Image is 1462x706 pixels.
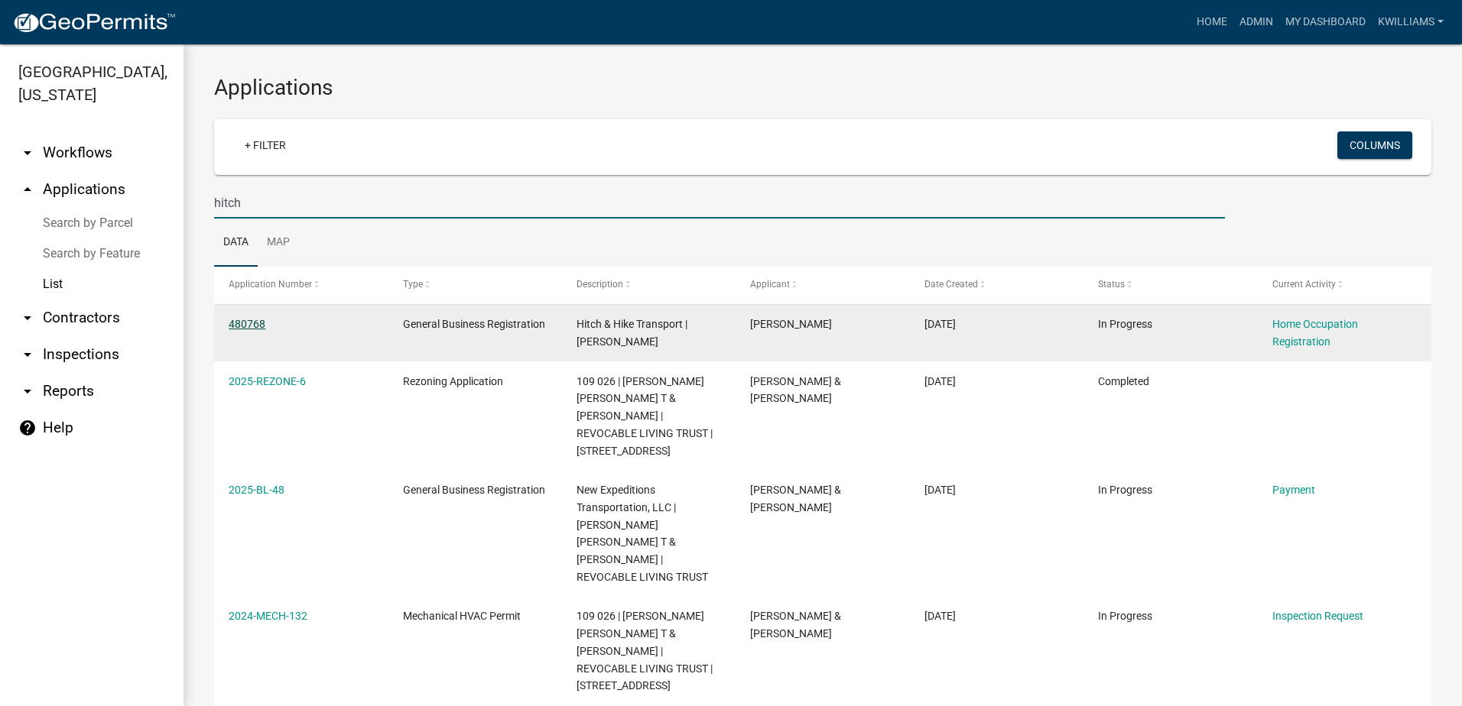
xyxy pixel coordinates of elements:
[229,610,307,622] a: 2024-MECH-132
[403,375,503,387] span: Rezoning Application
[18,345,37,364] i: arrow_drop_down
[1258,267,1431,303] datatable-header-cell: Current Activity
[562,267,736,303] datatable-header-cell: Description
[403,279,423,290] span: Type
[750,375,841,405] span: Dennis & Rebecca Hitchcock
[1098,610,1152,622] span: In Progress
[750,484,841,513] span: Dennis & Rebecca Hitchcock
[577,484,708,583] span: New Expeditions Transportation, LLC | HITCHCOCK DENNIS MAHLON T & REBECCA W | REVOCABLE LIVING TRUST
[924,279,978,290] span: Date Created
[229,318,265,330] a: 480768
[1272,484,1315,496] a: Payment
[18,144,37,162] i: arrow_drop_down
[1272,318,1358,348] a: Home Occupation Registration
[1279,8,1372,37] a: My Dashboard
[1233,8,1279,37] a: Admin
[214,267,388,303] datatable-header-cell: Application Number
[1372,8,1450,37] a: kwilliams
[18,180,37,199] i: arrow_drop_up
[924,318,956,330] span: 09/18/2025
[229,375,306,387] a: 2025-REZONE-6
[403,484,545,496] span: General Business Registration
[229,279,312,290] span: Application Number
[750,279,790,290] span: Applicant
[403,318,545,330] span: General Business Registration
[214,187,1225,219] input: Search for applications
[1084,267,1257,303] datatable-header-cell: Status
[214,219,258,267] a: Data
[18,309,37,327] i: arrow_drop_down
[736,267,909,303] datatable-header-cell: Applicant
[1098,279,1125,290] span: Status
[924,610,956,622] span: 05/24/2024
[214,75,1431,101] h3: Applications
[577,610,713,691] span: 109 026 | HITCHCOCK DENNIS MAHLON T & REBECCA W | REVOCABLE LIVING TRUST | 109 Elmwood Rd
[1098,484,1152,496] span: In Progress
[577,279,623,290] span: Description
[924,375,956,387] span: 02/18/2025
[577,375,713,457] span: 109 026 | HITCHCOCK DENNIS MAHLON T & REBECCA W | REVOCABLE LIVING TRUST | 109 ELMWOOD RD
[1191,8,1233,37] a: Home
[1337,131,1412,159] button: Columns
[258,219,299,267] a: Map
[910,267,1084,303] datatable-header-cell: Date Created
[229,484,284,496] a: 2025-BL-48
[924,484,956,496] span: 02/10/2025
[1272,610,1363,622] a: Inspection Request
[1272,279,1336,290] span: Current Activity
[232,131,298,159] a: + Filter
[388,267,561,303] datatable-header-cell: Type
[750,318,832,330] span: Sylvester Cantrell Pennamon
[1098,318,1152,330] span: In Progress
[577,318,687,348] span: Hitch & Hike Transport | PENNAMON SYLVESTER C
[1098,375,1149,387] span: Completed
[750,610,841,640] span: Dennis & Rebecca Hitchcock
[403,610,521,622] span: Mechanical HVAC Permit
[18,419,37,437] i: help
[18,382,37,400] i: arrow_drop_down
